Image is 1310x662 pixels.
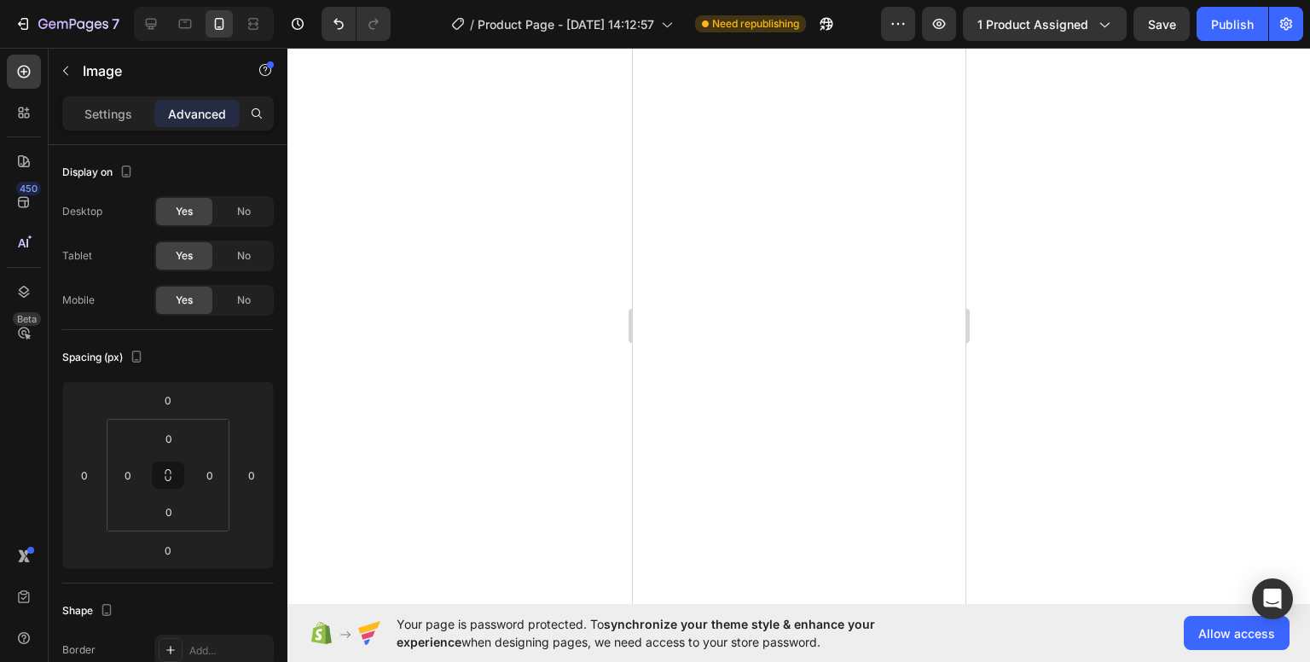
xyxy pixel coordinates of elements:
[62,346,147,369] div: Spacing (px)
[112,14,119,34] p: 7
[237,248,251,264] span: No
[1197,7,1268,41] button: Publish
[168,105,226,123] p: Advanced
[152,426,186,451] input: 0px
[1211,15,1254,33] div: Publish
[84,105,132,123] p: Settings
[397,615,942,651] span: Your page is password protected. To when designing pages, we need access to your store password.
[13,312,41,326] div: Beta
[151,387,185,413] input: 0
[83,61,228,81] p: Image
[322,7,391,41] div: Undo/Redo
[16,182,41,195] div: 450
[176,248,193,264] span: Yes
[197,462,223,488] input: 0px
[62,204,102,219] div: Desktop
[72,462,97,488] input: 0
[633,48,965,604] iframe: Design area
[62,642,96,658] div: Border
[1184,616,1290,650] button: Allow access
[397,617,875,649] span: synchronize your theme style & enhance your experience
[1148,17,1176,32] span: Save
[712,16,799,32] span: Need republishing
[176,293,193,308] span: Yes
[963,7,1127,41] button: 1 product assigned
[152,499,186,525] input: 0px
[62,161,136,184] div: Display on
[62,600,117,623] div: Shape
[470,15,474,33] span: /
[189,643,270,659] div: Add...
[115,462,141,488] input: 0px
[1198,624,1275,642] span: Allow access
[151,537,185,563] input: 0
[237,204,251,219] span: No
[62,293,95,308] div: Mobile
[1133,7,1190,41] button: Save
[1252,578,1293,619] div: Open Intercom Messenger
[478,15,654,33] span: Product Page - [DATE] 14:12:57
[239,462,264,488] input: 0
[7,7,127,41] button: 7
[977,15,1088,33] span: 1 product assigned
[62,248,92,264] div: Tablet
[176,204,193,219] span: Yes
[237,293,251,308] span: No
